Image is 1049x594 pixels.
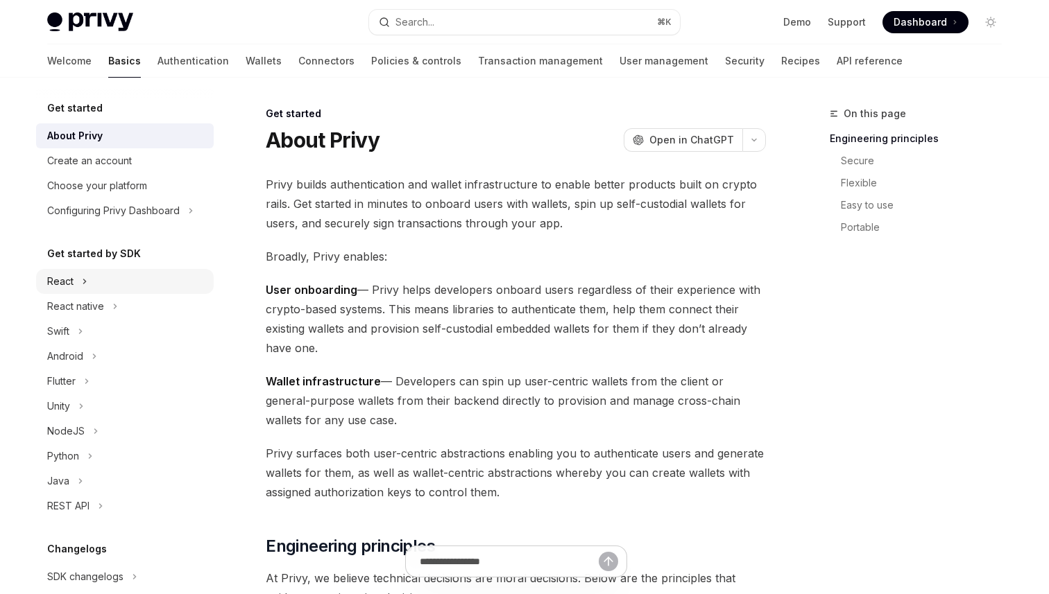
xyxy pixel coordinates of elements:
strong: User onboarding [266,283,357,297]
span: Privy surfaces both user-centric abstractions enabling you to authenticate users and generate wal... [266,444,766,502]
a: Security [725,44,765,78]
button: Search...⌘K [369,10,680,35]
span: Broadly, Privy enables: [266,247,766,266]
a: Portable [841,216,1013,238]
div: Unity [47,398,70,414]
div: Python [47,448,79,464]
a: API reference [837,44,903,78]
h5: Changelogs [47,541,107,557]
a: Welcome [47,44,92,78]
a: Flexible [841,172,1013,194]
button: Send message [599,552,618,571]
div: Android [47,348,83,365]
div: Flutter [47,373,76,390]
div: Search... [395,14,434,30]
span: Dashboard [894,15,947,29]
a: Demo [783,15,811,29]
div: Swift [47,323,69,340]
h1: About Privy [266,128,379,152]
span: — Developers can spin up user-centric wallets from the client or general-purpose wallets from the... [266,372,766,430]
a: Create an account [36,148,214,173]
button: Open in ChatGPT [624,128,742,152]
span: Engineering principles [266,535,435,557]
img: light logo [47,12,133,32]
div: React [47,273,74,290]
a: Policies & controls [371,44,461,78]
a: Choose your platform [36,173,214,198]
a: User management [620,44,708,78]
span: On this page [844,105,906,122]
div: Configuring Privy Dashboard [47,202,180,219]
a: About Privy [36,123,214,148]
h5: Get started by SDK [47,245,141,262]
div: REST API [47,498,89,514]
h5: Get started [47,100,103,116]
span: ⌘ K [657,17,672,28]
span: Open in ChatGPT [649,133,734,147]
span: Privy builds authentication and wallet infrastructure to enable better products built on crypto r... [266,175,766,233]
a: Dashboard [882,11,969,33]
a: Transaction management [478,44,603,78]
strong: Wallet infrastructure [266,374,381,388]
div: SDK changelogs [47,568,123,585]
a: Recipes [781,44,820,78]
a: Engineering principles [830,128,1013,150]
a: Basics [108,44,141,78]
a: Wallets [246,44,282,78]
div: Java [47,473,69,489]
a: Authentication [157,44,229,78]
div: About Privy [47,128,103,144]
div: Choose your platform [47,177,147,194]
button: Toggle dark mode [980,11,1002,33]
a: Support [828,15,866,29]
div: Create an account [47,152,132,169]
div: React native [47,298,104,315]
span: — Privy helps developers onboard users regardless of their experience with crypto-based systems. ... [266,280,766,358]
div: NodeJS [47,423,85,439]
div: Get started [266,107,766,121]
a: Connectors [298,44,355,78]
a: Easy to use [841,194,1013,216]
a: Secure [841,150,1013,172]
